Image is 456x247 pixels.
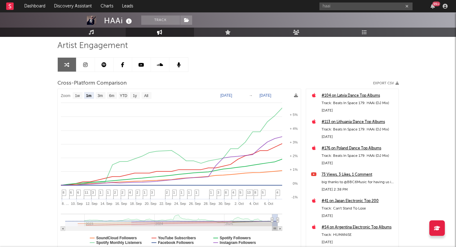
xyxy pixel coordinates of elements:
span: 4 [129,191,131,194]
span: 1 [188,191,190,194]
div: 99 + [432,2,440,6]
text: 6m [109,94,114,98]
text: -1% [291,195,298,199]
text: All [144,94,148,98]
span: 4 [277,191,278,194]
button: 99+ [431,4,435,9]
span: 1 [181,191,183,194]
span: 13 [247,191,251,194]
text: 1y [133,94,137,98]
text: 1m [86,94,91,98]
span: 5 [240,191,242,194]
span: 8 [63,191,65,194]
text: [DATE] [260,93,271,98]
a: #41 on Japan Electronic Top 200 [322,197,395,205]
text: 4. Oct [249,202,258,205]
text: Instagram Followers [219,240,256,245]
span: 4 [233,191,234,194]
div: [DATE] [322,133,395,141]
text: Zoom [61,94,70,98]
span: Artist Engagement [57,42,128,50]
span: 8 [225,191,227,194]
text: 18. Sep [130,202,142,205]
text: Spotify Monthly Listeners [96,240,142,245]
text: YTD [120,94,127,98]
span: 1 [100,191,102,194]
text: 16. Sep [115,202,127,205]
span: 2 [166,191,168,194]
div: [DATE] [322,212,395,220]
input: Search for artists [319,2,413,10]
div: Track: Beats In Space 179: HAAi (DJ Mix) [322,99,395,107]
text: 1w [75,94,80,98]
span: 1 [144,191,146,194]
span: 2 [122,191,124,194]
div: HAAi [104,15,133,26]
text: + 2% [290,154,298,158]
span: 2 [114,191,116,194]
div: [DATE] [322,239,395,246]
div: [DATE] [322,160,395,167]
span: 1 [210,191,212,194]
button: Track [141,15,180,25]
text: 8. … [62,202,69,205]
span: 1 [107,191,109,194]
a: #113 on Lithuania Dance Top Albums [322,118,395,126]
span: Cross-Platform Comparison [57,80,127,87]
span: 5 [262,191,264,194]
text: 20. Sep [145,202,156,205]
span: 1 [173,191,175,194]
span: 3 [218,191,219,194]
span: 6 [77,191,79,194]
text: 22. Sep [159,202,171,205]
text: 12. Sep [86,202,97,205]
text: 28. Sep [204,202,215,205]
text: 2. Oct [234,202,243,205]
text: Spotify Followers [219,236,251,240]
text: → [249,93,253,98]
text: 6. Oct [264,202,273,205]
text: 30. Sep [218,202,230,205]
text: 10. Sep [71,202,83,205]
text: 14. Sep [100,202,112,205]
text: YouTube Subscribers [158,236,196,240]
div: Track: Beats In Space 179: HAAi (DJ Mix) [322,126,395,133]
button: Export CSV [373,82,399,85]
a: #176 on Poland Dance Top Albums [322,145,395,152]
text: 0% [293,182,298,185]
text: 24. Sep [174,202,186,205]
text: + 1% [290,168,298,171]
span: 3 [151,191,153,194]
a: #54 on Argentina Electronic Top Albums [322,224,395,231]
span: 2 [137,191,138,194]
text: + 3% [290,140,298,144]
text: SoundCloud Followers [96,236,137,240]
text: + 5% [290,113,298,117]
a: #104 on Latvia Dance Top Albums [322,92,395,99]
span: 11 [85,191,88,194]
div: Track: HUMANiSE [322,231,395,239]
text: Facebook Followers [158,240,194,245]
span: 1 [196,191,197,194]
span: 6 [70,191,72,194]
text: + 4% [290,127,298,130]
text: [DATE] [220,93,232,98]
div: Track: Can't Stand To Lose [322,205,395,212]
div: big thanks to @BBC6Music for having us in session ahead of my album release 🙏 #newmusic [322,179,395,186]
span: 8 [255,191,256,194]
div: Track: Beats In Space 179: HAAi (DJ Mix) [322,152,395,160]
span: 3 [92,191,94,194]
text: 3m [97,94,103,98]
div: [DATE] [322,107,395,114]
a: 73 Views, 3 Likes, 1 Comment [322,171,395,179]
text: 26. Sep [189,202,201,205]
div: [DATE] 2:38 PM [322,186,395,193]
